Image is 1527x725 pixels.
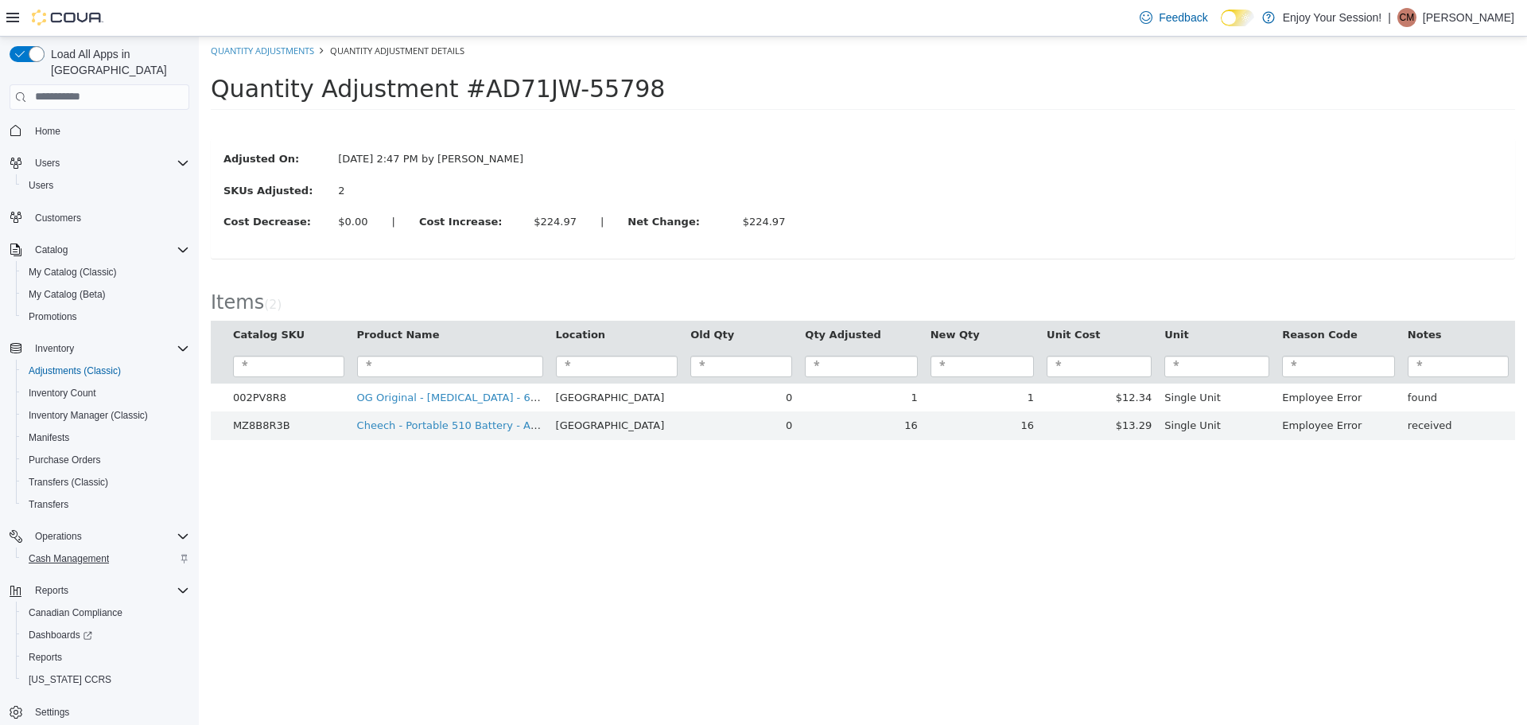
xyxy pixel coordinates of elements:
[22,626,189,645] span: Dashboards
[139,146,332,162] div: 2
[1209,290,1245,306] button: Notes
[16,646,196,668] button: Reports
[22,603,189,622] span: Canadian Compliance
[16,668,196,691] button: [US_STATE] CCRS
[29,581,75,600] button: Reports
[127,115,344,131] div: [DATE] 2:47 PM by [PERSON_NAME]
[22,648,68,667] a: Reports
[22,361,189,380] span: Adjustments (Classic)
[22,285,112,304] a: My Catalog (Beta)
[22,176,60,195] a: Users
[841,375,959,403] td: $13.29
[29,387,96,400] span: Inventory Count
[22,263,123,282] a: My Catalog (Classic)
[29,454,101,466] span: Purchase Orders
[1397,8,1416,27] div: Christina Mitchell
[725,347,841,376] td: 1
[29,208,189,228] span: Customers
[841,347,959,376] td: $12.34
[29,154,66,173] button: Users
[22,361,127,380] a: Adjustments (Classic)
[34,290,109,306] button: Catalog SKU
[22,495,189,514] span: Transfers
[485,347,600,376] td: 0
[16,427,196,449] button: Manifests
[22,626,99,645] a: Dashboards
[16,382,196,404] button: Inventory Count
[1283,8,1382,27] p: Enjoy Your Session!
[3,525,196,548] button: Operations
[16,306,196,328] button: Promotions
[22,495,75,514] a: Transfers
[16,548,196,570] button: Cash Management
[3,119,196,142] button: Home
[357,383,466,395] span: [GEOGRAPHIC_DATA]
[959,375,1077,403] td: Single Unit
[65,261,83,275] small: ( )
[16,261,196,283] button: My Catalog (Classic)
[22,406,189,425] span: Inventory Manager (Classic)
[29,154,189,173] span: Users
[22,307,189,326] span: Promotions
[158,383,371,395] a: Cheech - Portable 510 Battery - Assorted
[29,498,68,511] span: Transfers
[1133,2,1214,33] a: Feedback
[22,670,118,689] a: [US_STATE] CCRS
[29,288,106,301] span: My Catalog (Beta)
[45,46,189,78] span: Load All Apps in [GEOGRAPHIC_DATA]
[3,206,196,229] button: Customers
[29,179,53,192] span: Users
[1203,347,1316,376] td: found
[29,527,88,546] button: Operations
[1077,347,1203,376] td: Employee Error
[848,290,904,306] button: Unit Cost
[29,266,117,279] span: My Catalog (Classic)
[22,473,115,492] a: Transfers (Classic)
[28,347,152,376] td: 002PV8R8
[16,493,196,516] button: Transfers
[181,177,208,193] label: |
[3,152,196,174] button: Users
[35,706,69,719] span: Settings
[35,212,81,224] span: Customers
[1221,26,1222,27] span: Dark Mode
[3,700,196,723] button: Settings
[12,8,115,20] a: Quantity Adjustments
[35,244,68,256] span: Catalog
[16,471,196,493] button: Transfers (Classic)
[22,384,189,403] span: Inventory Count
[966,290,993,306] button: Unit
[492,290,538,306] button: Old Qty
[208,177,323,193] label: Cost Increase:
[1400,8,1415,27] span: CM
[29,673,111,686] span: [US_STATE] CCRS
[606,290,685,306] button: Qty Adjusted
[3,239,196,261] button: Catalog
[29,552,109,565] span: Cash Management
[139,177,169,193] div: $0.00
[22,428,189,447] span: Manifests
[22,549,115,568] a: Cash Management
[29,703,76,722] a: Settings
[29,364,121,377] span: Adjustments (Classic)
[725,375,841,403] td: 16
[29,702,189,722] span: Settings
[29,629,92,641] span: Dashboards
[29,209,87,228] a: Customers
[1203,375,1316,403] td: received
[16,283,196,306] button: My Catalog (Beta)
[16,624,196,646] a: Dashboards
[357,355,466,367] span: [GEOGRAPHIC_DATA]
[16,449,196,471] button: Purchase Orders
[1221,10,1254,26] input: Dark Mode
[600,347,725,376] td: 1
[29,476,108,489] span: Transfers (Classic)
[29,581,189,600] span: Reports
[22,307,84,326] a: Promotions
[13,177,127,193] label: Cost Decrease:
[732,290,784,306] button: New Qty
[22,648,189,667] span: Reports
[1159,10,1207,25] span: Feedback
[335,177,378,193] div: $224.97
[22,406,154,425] a: Inventory Manager (Classic)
